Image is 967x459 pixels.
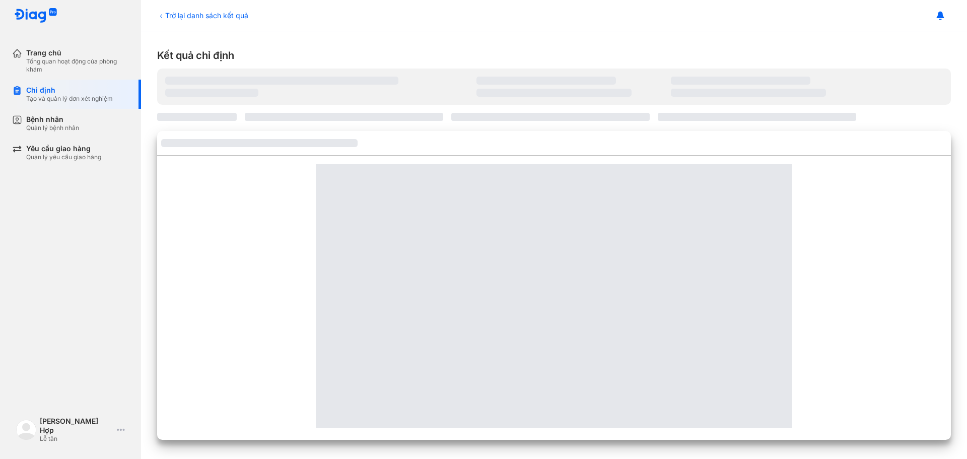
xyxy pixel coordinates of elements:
div: Bệnh nhân [26,115,79,124]
img: logo [14,8,57,24]
div: Tạo và quản lý đơn xét nghiệm [26,95,113,103]
div: Trang chủ [26,48,129,57]
div: Quản lý yêu cầu giao hàng [26,153,101,161]
div: Yêu cầu giao hàng [26,144,101,153]
div: Quản lý bệnh nhân [26,124,79,132]
img: logo [16,420,36,440]
div: Tổng quan hoạt động của phòng khám [26,57,129,74]
div: Chỉ định [26,86,113,95]
div: [PERSON_NAME] Hợp [40,417,113,435]
div: Trở lại danh sách kết quả [157,10,248,21]
div: Kết quả chỉ định [157,48,951,62]
div: Lễ tân [40,435,113,443]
